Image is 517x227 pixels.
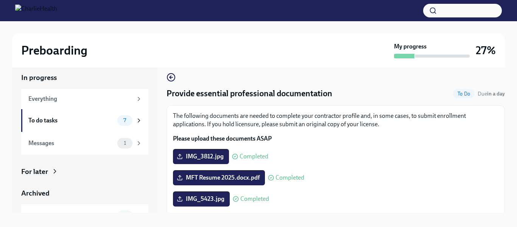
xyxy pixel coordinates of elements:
a: For later [21,167,148,177]
span: To Do [453,91,475,97]
div: Messages [28,139,114,147]
div: For later [21,167,48,177]
span: Due [478,91,505,97]
span: Completed [276,175,304,181]
p: The following documents are needed to complete your contractor profile and, in some cases, to sub... [173,112,498,128]
img: CharlieHealth [15,5,57,17]
a: Archived [21,188,148,198]
span: IMG_5423.jpg [178,195,224,203]
h2: Preboarding [21,43,87,58]
h3: 27% [476,44,496,57]
span: Completed [240,153,268,160]
div: To do tasks [28,116,114,125]
label: MFT Resume 2025.docx.pdf [173,170,265,185]
span: August 20th, 2025 09:00 [478,90,505,97]
span: MFT Resume 2025.docx.pdf [178,174,260,182]
strong: in a day [487,91,505,97]
strong: Please upload these documents ASAP [173,135,272,142]
a: In progress [21,73,148,83]
strong: My progress [394,42,427,51]
h4: Provide essential professional documentation [167,88,332,99]
span: IMG_3812.jpg [178,153,224,160]
label: IMG_5423.jpg [173,191,230,207]
a: Everything [21,89,148,109]
a: Completed tasks [21,204,148,227]
a: Messages1 [21,132,148,155]
label: IMG_3812.jpg [173,149,229,164]
span: 1 [119,140,131,146]
div: Completed tasks [28,211,114,220]
span: Completed [240,196,269,202]
span: 7 [119,117,131,123]
div: Everything [28,95,132,103]
a: To do tasks7 [21,109,148,132]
